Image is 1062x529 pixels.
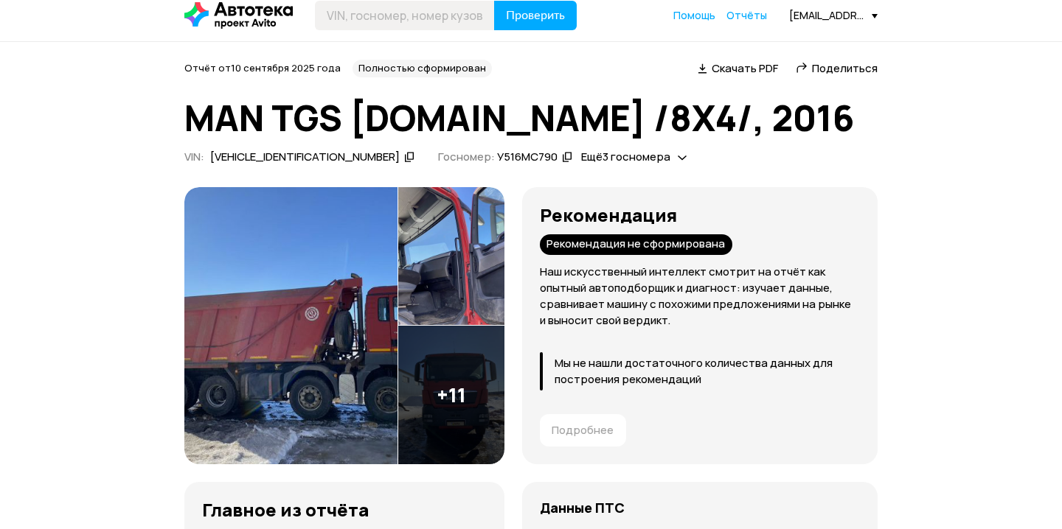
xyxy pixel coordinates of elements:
[726,8,767,22] span: Отчёты
[540,234,732,255] div: Рекомендация не сформирована
[796,60,878,76] a: Поделиться
[789,8,878,22] div: [EMAIL_ADDRESS][DOMAIN_NAME]
[315,1,495,30] input: VIN, госномер, номер кузова
[673,8,715,22] span: Помощь
[540,205,860,225] h3: Рекомендация
[812,60,878,76] span: Поделиться
[712,60,778,76] span: Скачать PDF
[353,60,492,77] div: Полностью сформирован
[202,500,487,520] h3: Главное из отчёта
[210,150,400,165] div: [VEHICLE_IDENTIFICATION_NUMBER]
[540,264,860,329] p: Наш искусственный интеллект смотрит на отчёт как опытный автоподборщик и диагност: изучает данные...
[698,60,778,76] a: Скачать PDF
[184,61,341,74] span: Отчёт от 10 сентября 2025 года
[673,8,715,23] a: Помощь
[497,150,558,165] div: У516МС790
[506,10,565,21] span: Проверить
[555,355,860,388] p: Мы не нашли достаточного количества данных для построения рекомендаций
[540,500,625,516] h4: Данные ПТС
[184,149,204,164] span: VIN :
[438,149,495,164] span: Госномер:
[494,1,577,30] button: Проверить
[726,8,767,23] a: Отчёты
[184,98,878,138] h1: MAN TGS [DOMAIN_NAME] /8X4/, 2016
[581,149,670,164] span: Ещё 3 госномера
